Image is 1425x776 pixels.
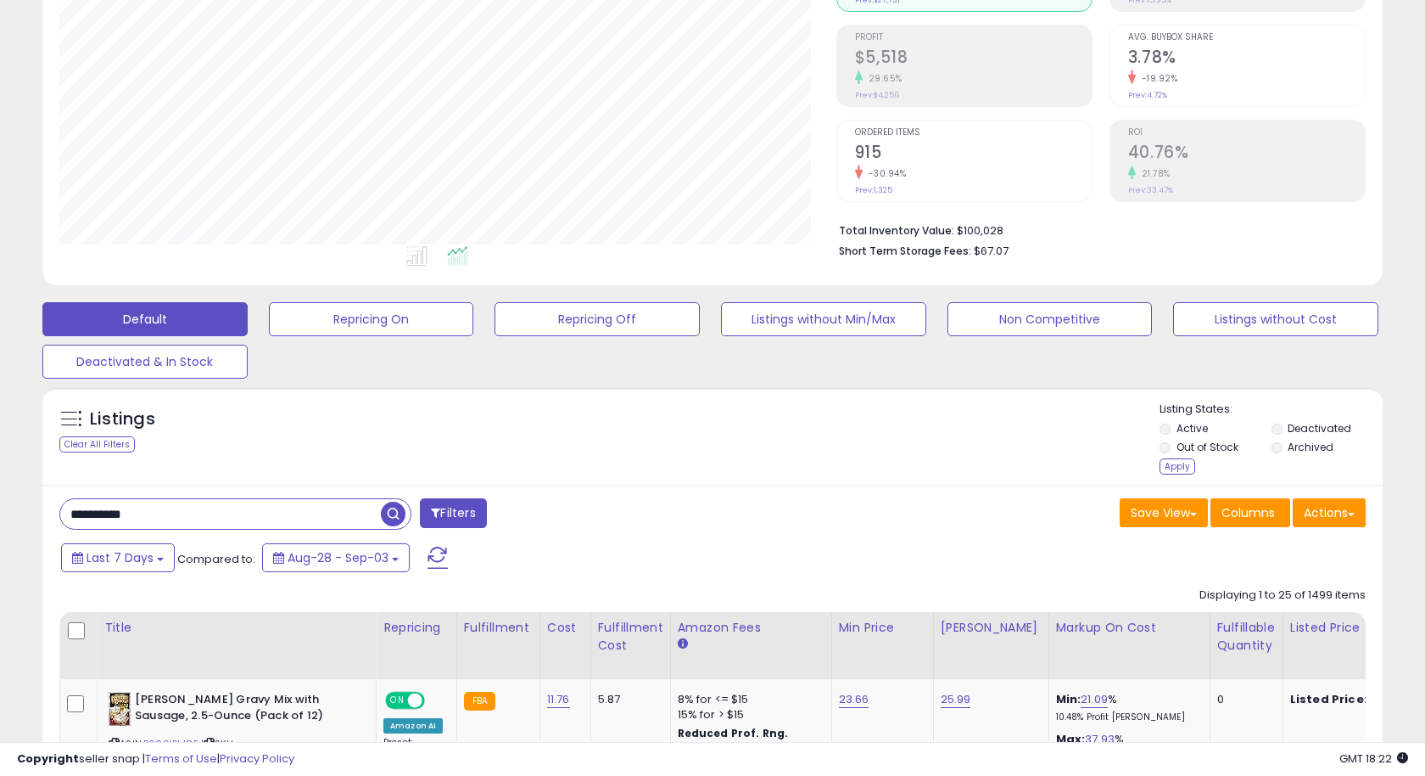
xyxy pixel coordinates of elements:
button: Repricing Off [495,302,700,336]
b: [PERSON_NAME] Gravy Mix with Sausage, 2.5-Ounce (Pack of 12) [135,692,341,728]
b: Min: [1056,691,1081,707]
button: Last 7 Days [61,543,175,572]
span: Profit [855,33,1092,42]
button: Repricing On [269,302,474,336]
th: The percentage added to the cost of goods (COGS) that forms the calculator for Min & Max prices. [1048,612,1210,679]
div: Fulfillable Quantity [1217,619,1276,655]
span: OFF [422,694,450,708]
button: Deactivated & In Stock [42,345,248,379]
button: Columns [1210,498,1290,527]
h5: Listings [90,408,155,431]
strong: Copyright [17,751,79,767]
small: Prev: $4,256 [855,90,899,100]
button: Listings without Min/Max [721,302,926,336]
div: Amazon Fees [678,619,824,637]
small: Amazon Fees. [678,637,688,652]
div: Fulfillment Cost [598,619,663,655]
a: 25.99 [941,691,971,708]
label: Archived [1288,440,1333,454]
span: Ordered Items [855,128,1092,138]
label: Active [1176,421,1208,436]
a: 11.76 [547,691,570,708]
div: 8% for <= $15 [678,692,819,707]
h2: $5,518 [855,48,1092,70]
div: % [1056,692,1197,723]
small: -30.94% [863,167,907,180]
a: Privacy Policy [220,751,294,767]
button: Non Competitive [947,302,1153,336]
b: Reduced Prof. Rng. [678,726,789,740]
div: Title [104,619,369,637]
div: seller snap | | [17,751,294,768]
h2: 40.76% [1128,143,1365,166]
img: 51mlaScSUcL._SL40_.jpg [109,692,131,726]
b: Total Inventory Value: [839,223,954,238]
div: Cost [547,619,584,637]
div: Markup on Cost [1056,619,1203,637]
div: Min Price [839,619,926,637]
a: Terms of Use [145,751,217,767]
small: Prev: 4.72% [1128,90,1167,100]
p: Listing States: [1160,402,1382,418]
span: Columns [1221,504,1275,521]
div: Displaying 1 to 25 of 1499 items [1199,588,1366,604]
a: 23.66 [839,691,869,708]
span: Compared to: [177,551,255,567]
small: FBA [464,692,495,711]
div: 15% for > $15 [678,707,819,723]
span: Avg. Buybox Share [1128,33,1365,42]
label: Out of Stock [1176,440,1238,454]
div: Clear All Filters [59,436,135,453]
button: Aug-28 - Sep-03 [262,543,410,572]
div: Repricing [383,619,450,637]
b: Listed Price: [1290,691,1367,707]
div: Amazon AI [383,718,443,734]
small: Prev: 1,325 [855,185,892,195]
small: 21.78% [1136,167,1171,180]
h2: 3.78% [1128,48,1365,70]
span: 2025-09-11 18:22 GMT [1339,751,1408,767]
button: Default [42,302,248,336]
small: Prev: 33.47% [1128,185,1173,195]
label: Deactivated [1288,421,1351,436]
button: Listings without Cost [1173,302,1378,336]
small: -19.92% [1136,72,1178,85]
div: 5.87 [598,692,657,707]
h2: 915 [855,143,1092,166]
small: 29.65% [863,72,902,85]
li: $100,028 [839,219,1353,239]
span: $67.07 [974,243,1009,259]
span: Aug-28 - Sep-03 [288,549,388,566]
button: Filters [420,498,486,528]
button: Actions [1293,498,1366,527]
p: 10.48% Profit [PERSON_NAME] [1056,711,1197,723]
div: Apply [1160,458,1195,475]
span: Last 7 Days [87,549,154,566]
span: ROI [1128,128,1365,138]
div: [PERSON_NAME] [941,619,1042,637]
a: 21.09 [1081,691,1108,708]
b: Short Term Storage Fees: [839,244,971,258]
div: Fulfillment [464,619,533,637]
div: 0 [1217,692,1270,707]
span: ON [387,694,408,708]
button: Save View [1120,498,1208,527]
